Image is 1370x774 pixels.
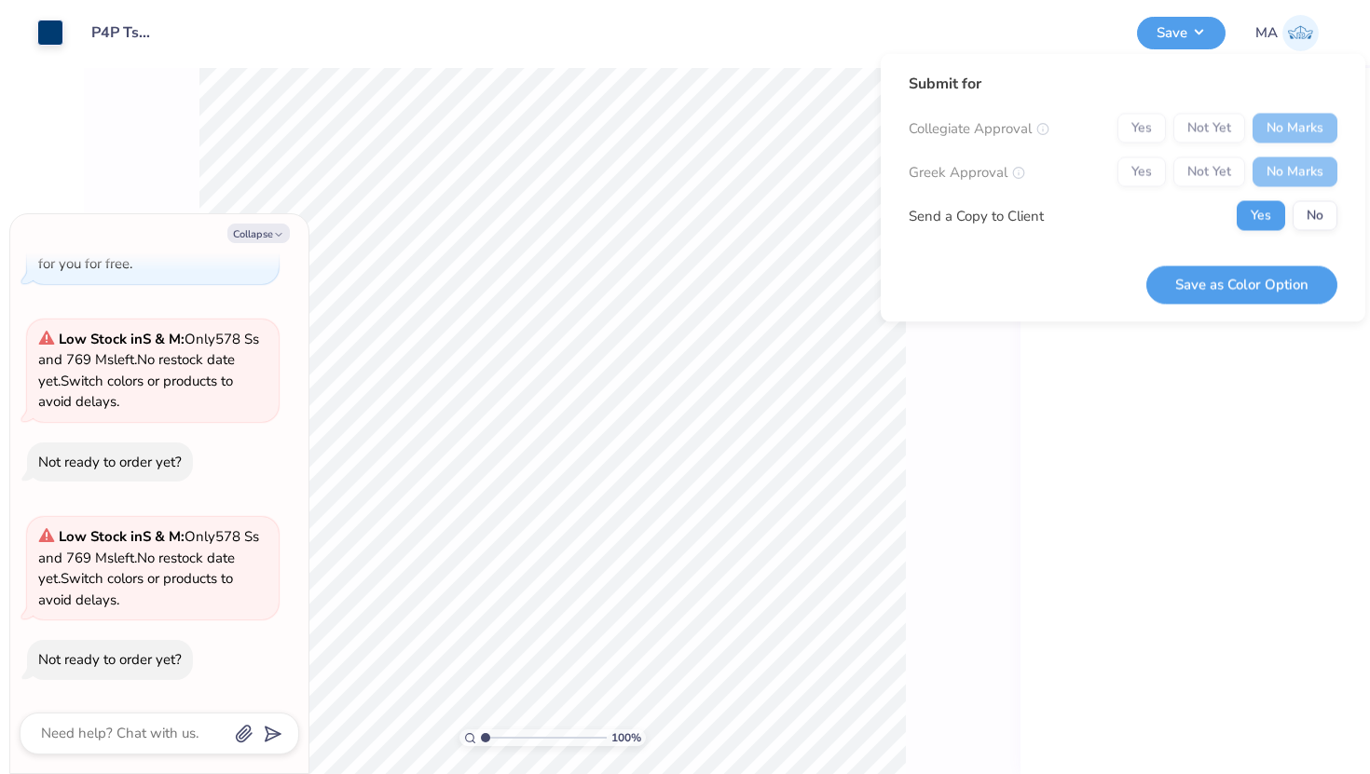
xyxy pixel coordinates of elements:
[59,527,185,546] strong: Low Stock in S & M :
[38,527,259,609] span: Only 578 Ss and 769 Ms left. Switch colors or products to avoid delays.
[1293,201,1337,231] button: No
[59,330,185,348] strong: Low Stock in S & M :
[1282,15,1319,51] img: Mahitha Anumola
[38,650,182,669] div: Not ready to order yet?
[38,330,259,412] span: Only 578 Ss and 769 Ms left. Switch colors or products to avoid delays.
[38,350,235,390] span: No restock date yet.
[227,224,290,243] button: Collapse
[1237,201,1285,231] button: Yes
[1146,265,1337,304] button: Save as Color Option
[38,453,182,471] div: Not ready to order yet?
[1255,15,1319,51] a: MA
[1137,17,1226,49] button: Save
[611,729,641,746] span: 100 %
[909,73,1337,95] div: Submit for
[38,549,235,589] span: No restock date yet.
[1255,22,1278,44] span: MA
[909,205,1044,226] div: Send a Copy to Client
[77,14,169,51] input: Untitled Design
